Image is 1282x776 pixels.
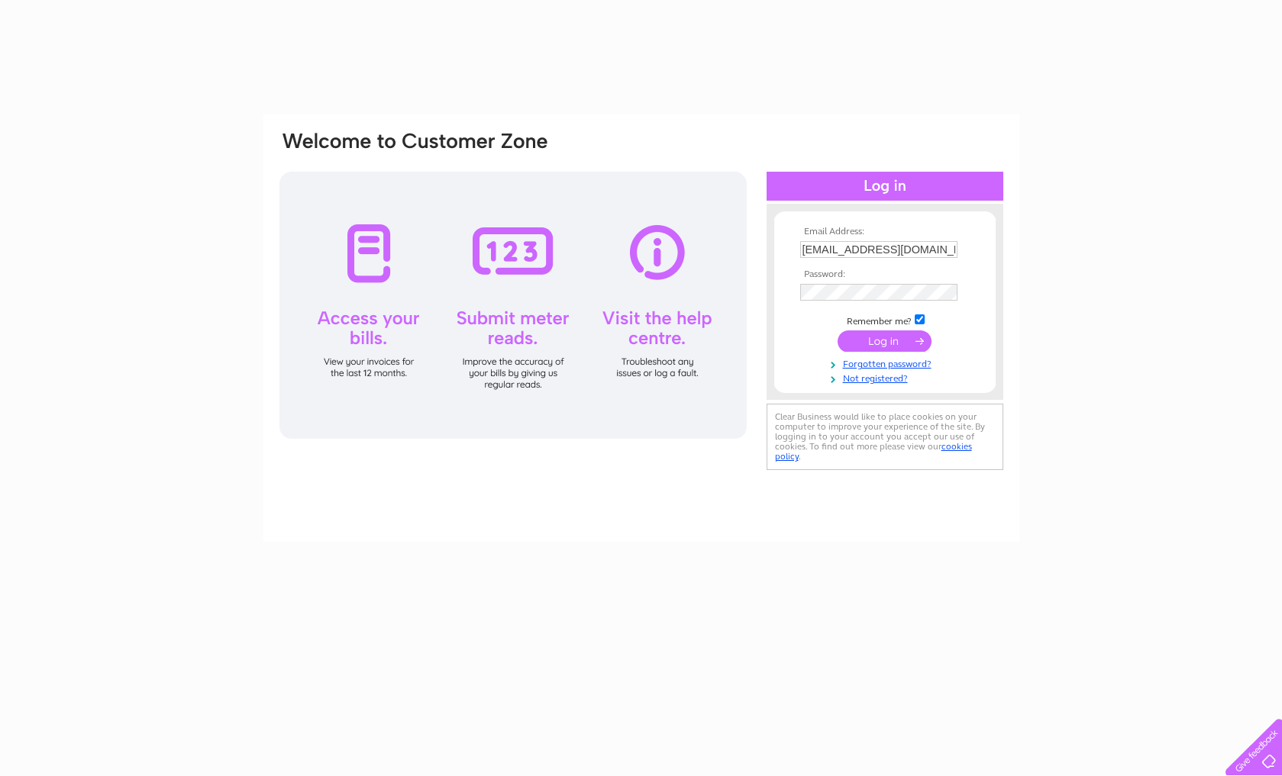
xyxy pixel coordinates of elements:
[775,441,972,462] a: cookies policy
[796,227,974,237] th: Email Address:
[796,312,974,327] td: Remember me?
[800,356,974,370] a: Forgotten password?
[767,404,1003,470] div: Clear Business would like to place cookies on your computer to improve your experience of the sit...
[796,269,974,280] th: Password:
[800,370,974,385] a: Not registered?
[838,330,932,352] input: Submit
